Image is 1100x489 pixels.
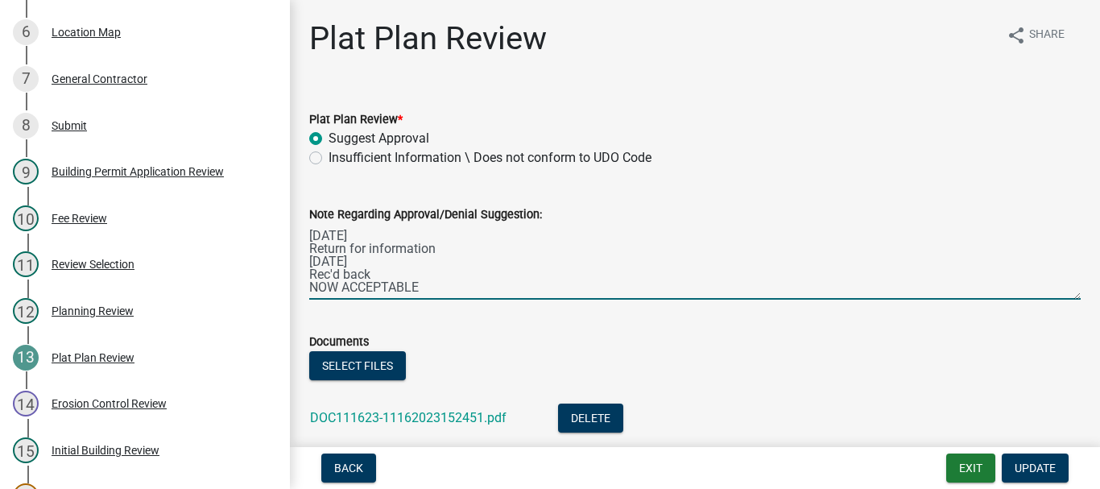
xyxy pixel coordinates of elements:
[13,391,39,416] div: 14
[13,298,39,324] div: 12
[13,345,39,371] div: 13
[13,437,39,463] div: 15
[334,462,363,474] span: Back
[310,410,507,425] a: DOC111623-11162023152451.pdf
[52,305,134,317] div: Planning Review
[329,148,651,168] label: Insufficient Information \ Does not conform to UDO Code
[329,129,429,148] label: Suggest Approval
[13,113,39,139] div: 8
[13,205,39,231] div: 10
[13,66,39,92] div: 7
[558,404,623,433] button: Delete
[52,445,159,456] div: Initial Building Review
[13,251,39,277] div: 11
[52,27,121,38] div: Location Map
[52,120,87,131] div: Submit
[558,412,623,427] wm-modal-confirm: Delete Document
[52,352,134,363] div: Plat Plan Review
[52,259,134,270] div: Review Selection
[1002,454,1069,483] button: Update
[309,337,369,348] label: Documents
[52,73,147,85] div: General Contractor
[321,454,376,483] button: Back
[13,159,39,184] div: 9
[1015,462,1056,474] span: Update
[309,19,547,58] h1: Plat Plan Review
[52,398,167,409] div: Erosion Control Review
[994,19,1077,51] button: shareShare
[309,351,406,380] button: Select files
[52,213,107,224] div: Fee Review
[1007,26,1026,45] i: share
[1029,26,1065,45] span: Share
[13,19,39,45] div: 6
[309,209,542,221] label: Note Regarding Approval/Denial Suggestion:
[946,454,995,483] button: Exit
[52,166,224,177] div: Building Permit Application Review
[309,114,403,126] label: Plat Plan Review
